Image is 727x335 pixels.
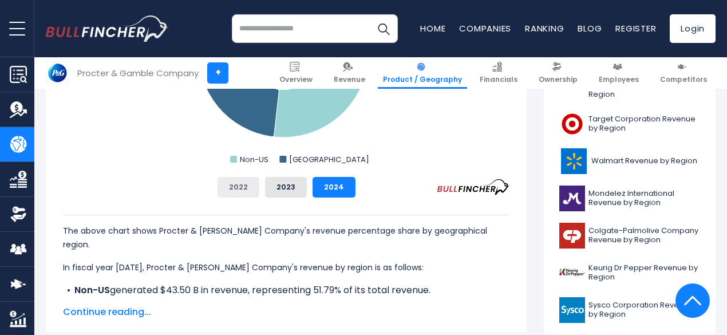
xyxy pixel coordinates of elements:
[552,257,707,289] a: Keurig Dr Pepper Revenue by Region
[74,283,110,297] b: Non-US
[63,297,509,311] li: generated $40.50 B in revenue, representing 48.21% of its total revenue.
[459,22,511,34] a: Companies
[559,260,585,286] img: KDP logo
[559,111,585,137] img: TGT logo
[369,14,398,43] button: Search
[588,263,700,283] span: Keurig Dr Pepper Revenue by Region
[378,57,467,89] a: Product / Geography
[588,301,700,320] span: Sysco Corporation Revenue by Region
[655,57,712,89] a: Competitors
[334,75,365,84] span: Revenue
[594,57,644,89] a: Employees
[559,223,585,249] img: CL logo
[46,62,68,84] img: PG logo
[46,15,169,42] img: bullfincher logo
[265,177,307,198] button: 2023
[383,75,462,84] span: Product / Geography
[525,22,564,34] a: Ranking
[552,183,707,214] a: Mondelez International Revenue by Region
[475,57,523,89] a: Financials
[10,206,27,223] img: Ownership
[615,22,656,34] a: Register
[534,57,583,89] a: Ownership
[559,297,585,323] img: SYY logo
[63,283,509,297] li: generated $43.50 B in revenue, representing 51.79% of its total revenue.
[240,154,268,165] text: Non-US
[274,57,318,89] a: Overview
[279,75,313,84] span: Overview
[77,66,199,80] div: Procter & Gamble Company
[207,62,228,84] a: +
[588,70,700,100] span: Costco Wholesale Corporation Revenue by Region
[218,177,259,198] button: 2022
[588,226,700,246] span: Colgate-Palmolive Company Revenue by Region
[74,297,177,310] b: [GEOGRAPHIC_DATA]
[63,224,509,251] p: The above chart shows Procter & [PERSON_NAME] Company's revenue percentage share by geographical ...
[63,305,509,319] span: Continue reading...
[559,186,585,211] img: MDLZ logo
[289,154,369,165] text: [GEOGRAPHIC_DATA]
[63,261,509,274] p: In fiscal year [DATE], Procter & [PERSON_NAME] Company's revenue by region is as follows:
[480,75,517,84] span: Financials
[599,75,639,84] span: Employees
[552,108,707,140] a: Target Corporation Revenue by Region
[420,22,445,34] a: Home
[552,220,707,251] a: Colgate-Palmolive Company Revenue by Region
[588,189,700,208] span: Mondelez International Revenue by Region
[591,156,697,166] span: Walmart Revenue by Region
[313,177,355,198] button: 2024
[46,15,169,42] a: Go to homepage
[552,294,707,326] a: Sysco Corporation Revenue by Region
[588,115,700,134] span: Target Corporation Revenue by Region
[660,75,707,84] span: Competitors
[539,75,578,84] span: Ownership
[552,145,707,177] a: Walmart Revenue by Region
[329,57,370,89] a: Revenue
[578,22,602,34] a: Blog
[559,148,588,174] img: WMT logo
[670,14,716,43] a: Login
